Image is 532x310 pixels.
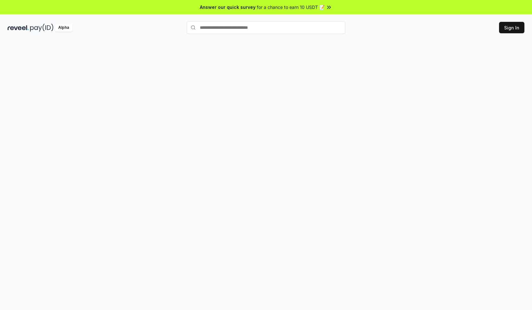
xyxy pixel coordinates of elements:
[30,24,54,32] img: pay_id
[499,22,524,33] button: Sign In
[257,4,325,10] span: for a chance to earn 10 USDT 📝
[200,4,256,10] span: Answer our quick survey
[8,24,29,32] img: reveel_dark
[55,24,73,32] div: Alpha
